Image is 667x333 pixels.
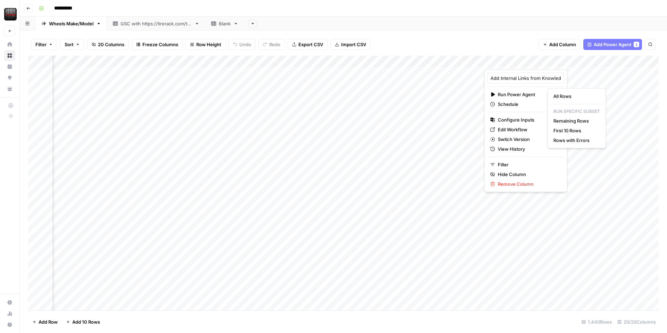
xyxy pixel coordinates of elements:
span: First 10 Rows [553,127,597,134]
span: Remaining Rows [553,117,597,124]
p: Run Specific Subset [551,107,603,116]
span: Rows with Errors [553,137,597,144]
span: All Rows [553,93,597,100]
span: Run Power Agent [498,91,552,98]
